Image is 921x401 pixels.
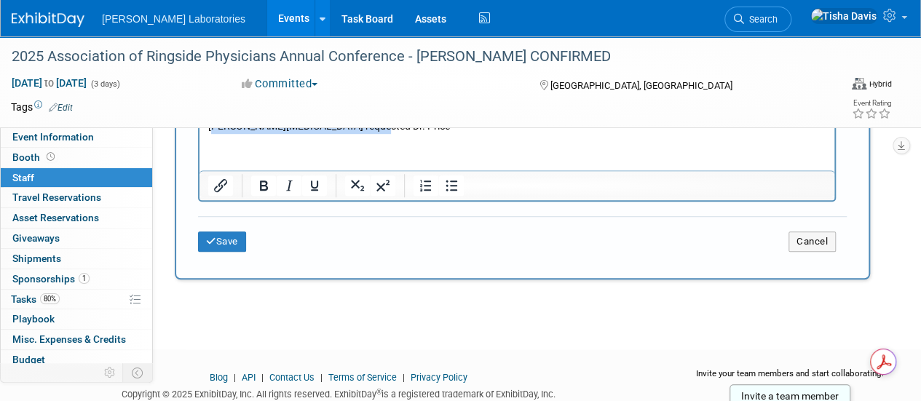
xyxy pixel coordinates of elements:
a: Booth [1,148,152,167]
a: Staff [1,168,152,188]
span: 80% [40,293,60,304]
td: Tags [11,100,73,114]
span: | [258,372,267,383]
span: Travel Reservations [12,191,101,203]
span: Sponsorships [12,273,90,285]
a: Asset Reservations [1,208,152,228]
a: Blog [210,372,228,383]
button: Committed [237,76,323,92]
span: Event Information [12,131,94,143]
div: Invite your team members and start collaborating: [688,368,892,389]
button: Bullet list [439,175,464,196]
span: Search [744,14,778,25]
span: Booth not reserved yet [44,151,58,162]
a: Contact Us [269,372,315,383]
a: Search [724,7,791,32]
a: Tasks80% [1,290,152,309]
span: [PERSON_NAME] Laboratories [102,13,245,25]
div: Event Rating [852,100,891,107]
span: (3 days) [90,79,120,89]
span: | [317,372,326,383]
a: Shipments [1,249,152,269]
span: 1 [79,273,90,284]
span: [DATE] [DATE] [11,76,87,90]
button: Insert/edit link [208,175,233,196]
span: | [399,372,408,383]
span: [GEOGRAPHIC_DATA], [GEOGRAPHIC_DATA] [550,80,732,91]
button: Cancel [788,231,836,252]
td: Personalize Event Tab Strip [98,363,123,382]
button: Bold [251,175,276,196]
img: ExhibitDay [12,12,84,27]
span: Booth [12,151,58,163]
button: Numbered list [414,175,438,196]
span: | [230,372,240,383]
a: Event Information [1,127,152,147]
span: Asset Reservations [12,212,99,223]
button: Save [198,231,246,252]
button: Italic [277,175,301,196]
span: Shipments [12,253,61,264]
div: Event Format [763,76,892,98]
img: Format-Hybrid.png [852,78,866,90]
div: Copyright © 2025 ExhibitDay, Inc. All rights reserved. ExhibitDay is a registered trademark of Ex... [11,384,666,401]
a: Giveaways [1,229,152,248]
span: to [42,77,56,89]
span: Misc. Expenses & Credits [12,333,126,345]
div: Hybrid [869,79,892,90]
div: Event Format [852,76,892,90]
sup: ® [376,388,382,396]
iframe: Rich Text Area [199,114,834,170]
img: Tisha Davis [810,8,877,24]
button: Underline [302,175,327,196]
a: Sponsorships1 [1,269,152,289]
span: Staff [12,172,34,183]
span: Budget [12,354,45,365]
span: Playbook [12,313,55,325]
button: Subscript [345,175,370,196]
button: Superscript [371,175,395,196]
a: Misc. Expenses & Credits [1,330,152,349]
a: Privacy Policy [411,372,467,383]
a: Edit [49,103,73,113]
a: Travel Reservations [1,188,152,207]
a: Budget [1,350,152,370]
a: API [242,372,256,383]
td: Toggle Event Tabs [123,363,153,382]
a: Terms of Service [328,372,397,383]
span: Tasks [11,293,60,305]
a: Playbook [1,309,152,329]
span: Giveaways [12,232,60,244]
div: 2025 Association of Ringside Physicians Annual Conference - [PERSON_NAME] CONFIRMED [7,44,817,70]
